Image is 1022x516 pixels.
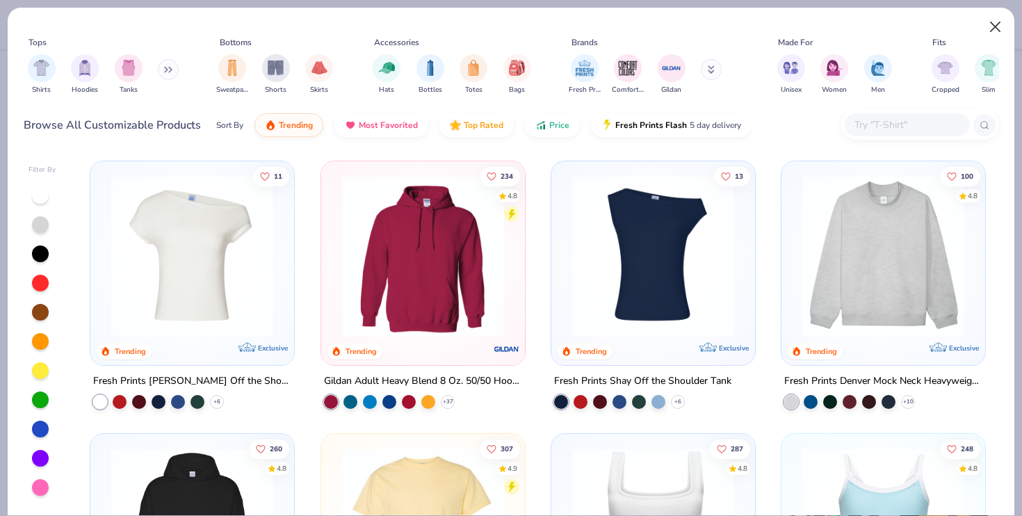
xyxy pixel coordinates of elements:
[374,36,419,49] div: Accessories
[690,118,741,134] span: 5 day delivery
[511,175,687,337] img: a164e800-7022-4571-a324-30c76f641635
[277,464,286,474] div: 4.8
[864,54,892,95] button: filter button
[975,54,1003,95] div: filter for Slim
[500,446,512,453] span: 307
[827,60,843,76] img: Women Image
[503,54,531,95] button: filter button
[617,58,638,79] img: Comfort Colors Image
[334,113,428,137] button: Most Favorited
[932,54,959,95] div: filter for Cropped
[661,85,681,95] span: Gildan
[279,120,313,131] span: Trending
[569,85,601,95] span: Fresh Prints
[379,60,395,76] img: Hats Image
[262,54,290,95] div: filter for Shorts
[464,120,503,131] span: Top Rated
[216,54,248,95] button: filter button
[507,191,517,201] div: 4.8
[479,166,519,186] button: Like
[213,398,220,406] span: + 6
[120,85,138,95] span: Tanks
[77,60,92,76] img: Hoodies Image
[305,54,333,95] div: filter for Skirts
[216,119,243,131] div: Sort By
[29,165,56,175] div: Filter By
[822,85,847,95] span: Women
[450,120,461,131] img: TopRated.gif
[259,344,289,353] span: Exclusive
[982,85,996,95] span: Slim
[442,398,453,406] span: + 37
[554,373,731,390] div: Fresh Prints Shay Off the Shoulder Tank
[932,36,946,49] div: Fits
[439,113,514,137] button: Top Rated
[479,440,519,459] button: Like
[24,117,201,134] div: Browse All Customizable Products
[268,60,284,76] img: Shorts Image
[903,398,914,406] span: + 10
[72,85,98,95] span: Hoodies
[565,175,741,337] img: 5716b33b-ee27-473a-ad8a-9b8687048459
[265,120,276,131] img: trending.gif
[254,113,323,137] button: Trending
[932,54,959,95] button: filter button
[525,113,580,137] button: Price
[741,175,917,337] img: af1e0f41-62ea-4e8f-9b2b-c8bb59fc549d
[249,440,289,459] button: Like
[345,120,356,131] img: most_fav.gif
[465,85,482,95] span: Totes
[961,446,973,453] span: 248
[615,120,687,131] span: Fresh Prints Flash
[71,54,99,95] button: filter button
[28,54,56,95] button: filter button
[735,172,743,179] span: 13
[781,85,802,95] span: Unisex
[359,120,418,131] span: Most Favorited
[29,36,47,49] div: Tops
[961,172,973,179] span: 100
[982,14,1009,40] button: Close
[262,54,290,95] button: filter button
[731,446,743,453] span: 287
[601,120,613,131] img: flash.gif
[310,85,328,95] span: Skirts
[674,398,681,406] span: + 6
[32,85,51,95] span: Shirts
[305,54,333,95] button: filter button
[820,54,848,95] div: filter for Women
[968,464,978,474] div: 4.8
[225,60,240,76] img: Sweatpants Image
[324,373,522,390] div: Gildan Adult Heavy Blend 8 Oz. 50/50 Hooded Sweatshirt
[975,54,1003,95] button: filter button
[493,335,521,363] img: Gildan logo
[253,166,289,186] button: Like
[820,54,848,95] button: filter button
[509,60,524,76] img: Bags Image
[373,54,400,95] button: filter button
[870,60,886,76] img: Men Image
[571,36,598,49] div: Brands
[274,172,282,179] span: 11
[612,54,644,95] button: filter button
[738,464,747,474] div: 4.8
[940,440,980,459] button: Like
[71,54,99,95] div: filter for Hoodies
[460,54,487,95] button: filter button
[379,85,394,95] span: Hats
[104,175,280,337] img: a1c94bf0-cbc2-4c5c-96ec-cab3b8502a7f
[216,85,248,95] span: Sweatpants
[500,172,512,179] span: 234
[416,54,444,95] div: filter for Bottles
[777,54,805,95] div: filter for Unisex
[778,36,813,49] div: Made For
[719,344,749,353] span: Exclusive
[714,166,750,186] button: Like
[949,344,979,353] span: Exclusive
[311,60,327,76] img: Skirts Image
[115,54,143,95] div: filter for Tanks
[265,85,286,95] span: Shorts
[509,85,525,95] span: Bags
[981,60,996,76] img: Slim Image
[569,54,601,95] div: filter for Fresh Prints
